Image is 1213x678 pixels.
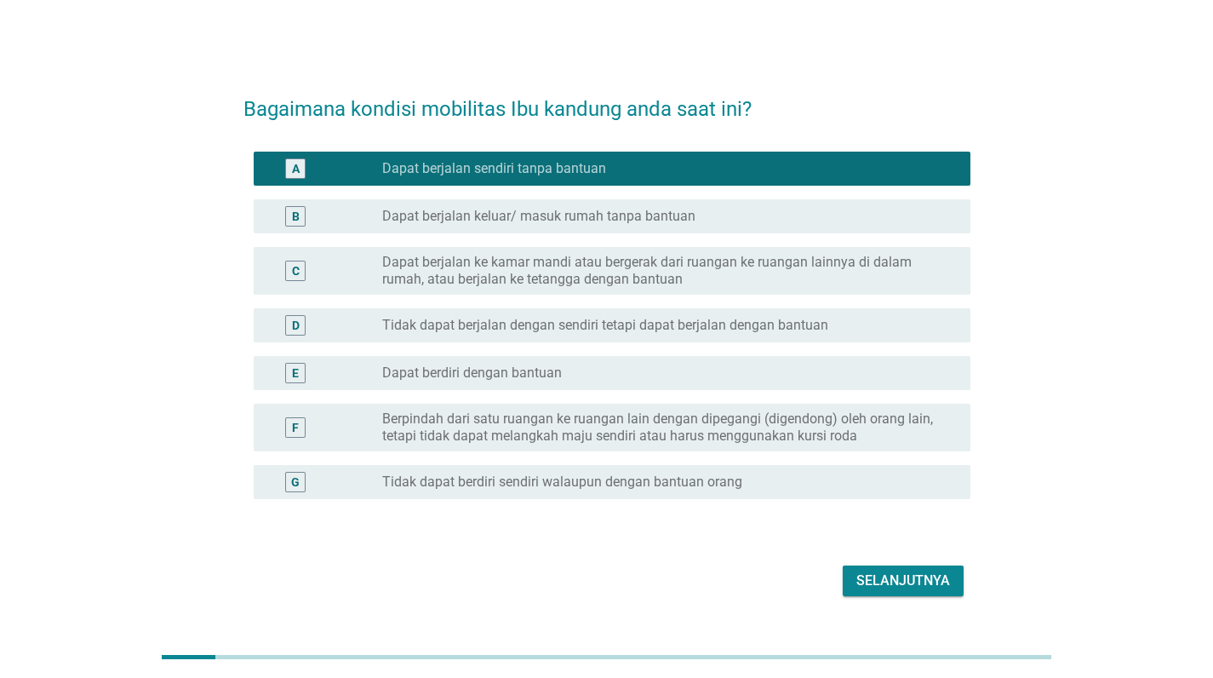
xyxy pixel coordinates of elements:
div: A [292,160,300,178]
label: Berpindah dari satu ruangan ke ruangan lain dengan dipegangi (digendong) oleh orang lain, tetapi ... [382,411,943,445]
div: B [292,208,300,226]
label: Tidak dapat berjalan dengan sendiri tetapi dapat berjalan dengan bantuan [382,317,828,334]
div: E [292,365,299,382]
label: Dapat berjalan keluar/ masuk rumah tanpa bantuan [382,208,695,225]
div: D [292,317,300,335]
h2: Bagaimana kondisi mobilitas Ibu kandung anda saat ini? [243,77,970,124]
div: G [291,474,300,491]
button: Selanjutnya [843,566,964,596]
label: Dapat berjalan ke kamar mandi atau bergerak dari ruangan ke ruangan lainnya di dalam rumah, atau ... [382,254,943,288]
label: Dapat berdiri dengan bantuan [382,365,562,382]
label: Dapat berjalan sendiri tanpa bantuan [382,160,606,177]
div: Selanjutnya [856,571,950,591]
div: F [292,419,299,437]
label: Tidak dapat berdiri sendiri walaupun dengan bantuan orang [382,474,742,491]
div: C [292,262,300,280]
